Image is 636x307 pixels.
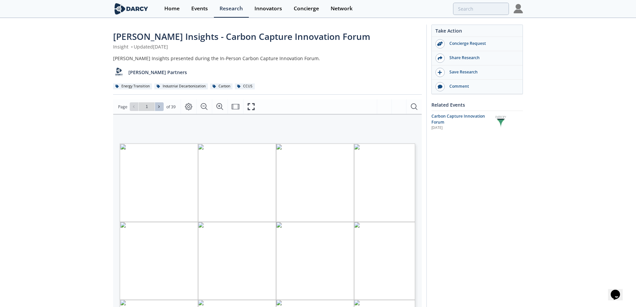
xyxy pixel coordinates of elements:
div: Insight Updated [DATE] [113,43,422,50]
div: Industrial Decarbonization [154,83,208,89]
img: Entropy Inc. [495,116,507,128]
div: Events [191,6,208,11]
span: • [130,44,134,50]
div: CCUS [235,83,255,89]
div: Concierge Request [445,41,519,47]
iframe: chat widget [608,280,629,300]
div: Innovators [254,6,282,11]
div: Related Events [431,99,523,111]
div: Comment [445,83,519,89]
p: [PERSON_NAME] Partners [128,69,187,76]
img: Profile [514,4,523,13]
a: Carbon Capture Innovation Forum [DATE] Entropy Inc. [431,113,523,131]
span: [PERSON_NAME] Insights - Carbon Capture Innovation Forum [113,31,370,43]
div: Take Action [432,27,523,37]
div: Home [164,6,180,11]
div: Carbon [210,83,233,89]
div: Network [331,6,353,11]
div: [PERSON_NAME] Insights presented during the In-Person Carbon Capture Innovation Forum. [113,55,422,62]
div: Share Research [445,55,519,61]
img: logo-wide.svg [113,3,149,15]
div: Research [220,6,243,11]
div: [DATE] [431,125,490,131]
span: Carbon Capture Innovation Forum [431,113,485,125]
div: Save Research [445,69,519,75]
div: Energy Transition [113,83,152,89]
input: Advanced Search [453,3,509,15]
div: Concierge [294,6,319,11]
